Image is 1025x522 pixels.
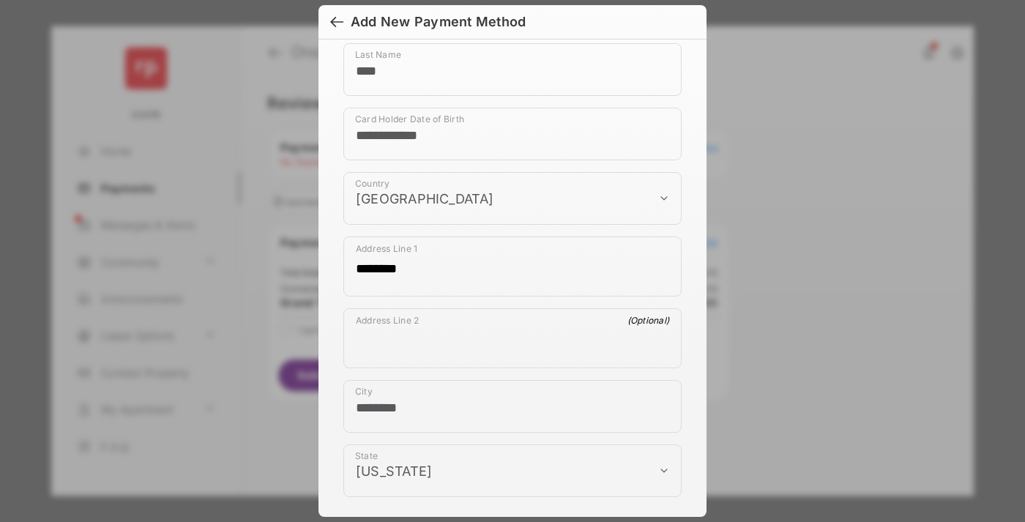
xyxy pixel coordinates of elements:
div: Add New Payment Method [351,14,526,30]
div: payment_method_screening[postal_addresses][administrativeArea] [343,444,682,497]
div: payment_method_screening[postal_addresses][locality] [343,380,682,433]
div: payment_method_screening[postal_addresses][country] [343,172,682,225]
div: payment_method_screening[postal_addresses][addressLine1] [343,236,682,297]
div: payment_method_screening[postal_addresses][addressLine2] [343,308,682,368]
